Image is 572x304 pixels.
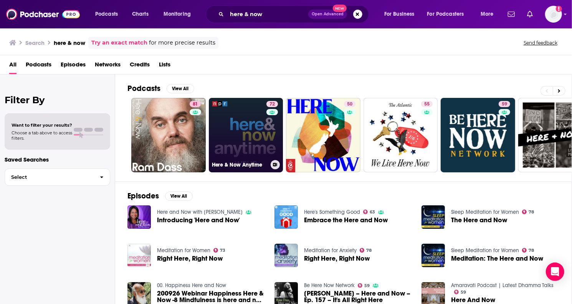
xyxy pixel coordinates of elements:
a: 72 [266,101,278,107]
a: Right Here, Right Now [127,244,151,267]
button: open menu [90,8,128,20]
h2: Filter By [5,94,110,106]
div: Open Intercom Messenger [546,263,564,281]
a: Credits [130,58,150,74]
img: Introducing 'Here and Now' [127,205,151,229]
div: Search podcasts, credits, & more... [213,5,376,23]
span: 78 [366,249,372,252]
button: View All [165,192,193,201]
a: The Here and Now [451,217,507,223]
a: Embrace the Here and Now [304,217,388,223]
span: Want to filter your results? [12,122,72,128]
button: View All [167,84,194,93]
img: Right Here, Right Now [274,244,298,267]
a: Lists [159,58,170,74]
a: Networks [95,58,121,74]
h3: here & now [54,39,85,46]
a: 55 [421,101,433,107]
a: Sleep Meditation for Women [451,247,519,254]
span: Monitoring [164,9,191,20]
a: Here And Now [451,297,495,303]
a: 81 [131,98,206,172]
button: Select [5,169,110,186]
img: The Here and Now [422,205,445,229]
span: 63 [370,210,375,214]
img: Embrace the Here and Now [274,205,298,229]
a: 59 [499,101,510,107]
a: 78 [360,248,372,253]
span: More [481,9,494,20]
input: Search podcasts, credits, & more... [227,8,308,20]
a: Meditation: The Here and Now [422,244,445,267]
a: All [9,58,17,74]
a: EpisodesView All [127,191,193,201]
a: 200926 Webinar Happiness Here & Now -8 Mindfulness is here and now , Happiness is here and now [157,290,265,303]
a: Here's Something Good [304,209,360,215]
img: Podchaser - Follow, Share and Rate Podcasts [6,7,80,21]
a: 78 [522,210,534,214]
a: PodcastsView All [127,84,194,93]
a: Meditation for Women [157,247,210,254]
span: New [333,5,347,12]
a: Right Here, Right Now [157,255,223,262]
a: 81 [190,101,201,107]
button: Send feedback [521,40,560,46]
a: Right Here, Right Now [304,255,370,262]
span: for more precise results [149,38,215,47]
a: 59 [441,98,515,172]
a: Meditation for Anxiety [304,247,357,254]
a: 78 [522,248,534,253]
h3: Here & Now Anytime [212,162,268,168]
button: open menu [422,8,475,20]
span: 59 [502,101,507,108]
a: Meditation: The Here and Now [451,255,543,262]
a: Amaravati Podcast | Latest Dhamma Talks [451,282,554,289]
button: Show profile menu [545,6,562,23]
a: Episodes [61,58,86,74]
span: 81 [193,101,198,108]
span: 55 [424,101,430,108]
svg: Add a profile image [556,6,562,12]
span: Logged in as GregKubie [545,6,562,23]
span: Select [5,175,94,180]
span: 73 [220,249,225,252]
a: Charts [127,8,153,20]
p: Saved Searches [5,156,110,163]
span: Charts [132,9,149,20]
span: 59 [364,284,370,287]
a: Introducing 'Here and Now' [157,217,240,223]
h2: Podcasts [127,84,160,93]
a: Here and Now with Sandra Bookman [157,209,243,215]
span: For Podcasters [427,9,464,20]
button: open menu [379,8,424,20]
span: Choose a tab above to access filters. [12,130,72,141]
a: 50 [286,98,360,172]
span: Podcasts [95,9,118,20]
span: For Business [384,9,415,20]
span: 50 [347,101,352,108]
a: 00. Happiness Here and Now [157,282,226,289]
span: 59 [461,291,466,294]
a: 55 [364,98,438,172]
span: 78 [529,249,534,252]
a: 50 [344,101,355,107]
a: 73 [213,248,226,253]
a: Podcasts [26,58,51,74]
a: 72Here & Now Anytime [209,98,283,172]
h2: Episodes [127,191,159,201]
